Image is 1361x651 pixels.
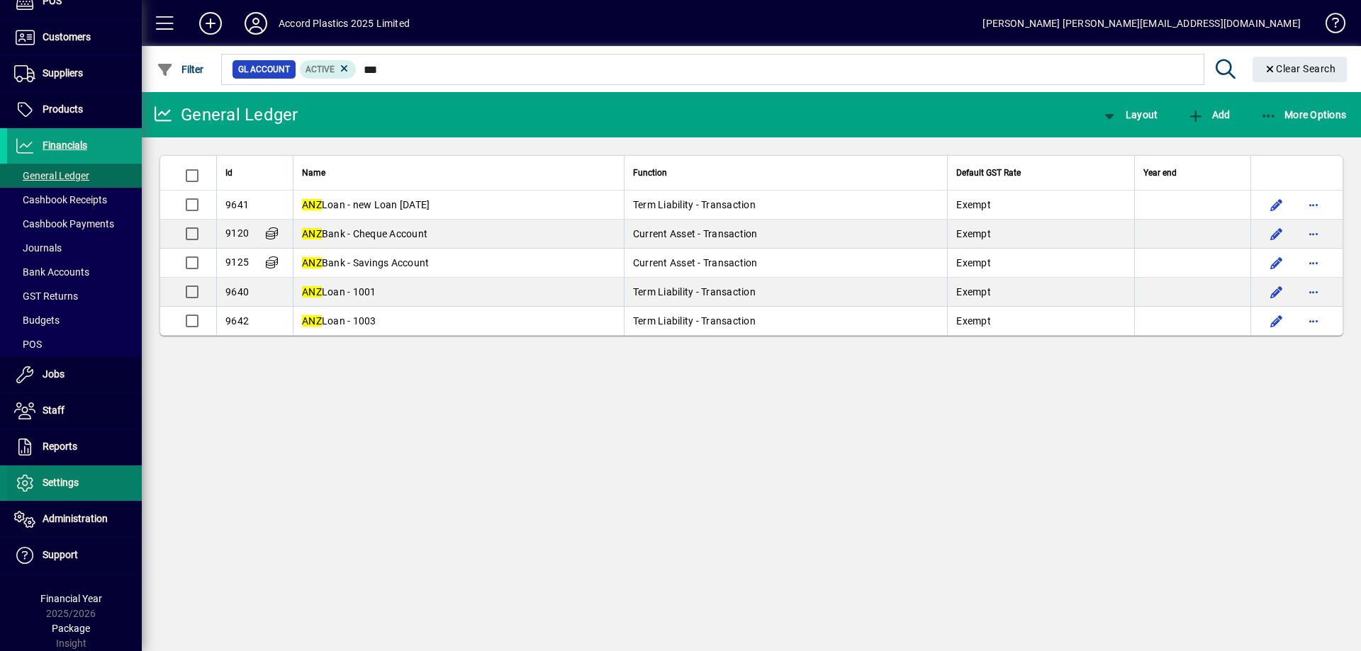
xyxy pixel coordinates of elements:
em: ANZ [302,257,322,268]
button: More Options [1257,102,1350,128]
span: More Options [1260,109,1347,120]
span: Products [43,103,83,115]
span: Function [633,165,667,181]
mat-chip: Activation Status: Active [300,60,357,79]
span: GL Account [238,62,290,77]
em: ANZ [302,199,322,210]
a: Support [7,538,142,573]
a: Administration [7,502,142,537]
div: General Ledger [152,103,298,126]
span: Jobs [43,368,65,380]
a: Customers [7,20,142,55]
span: Staff [43,404,65,416]
span: Layout [1101,109,1158,120]
button: More options [1302,281,1325,303]
span: Financials [43,140,87,151]
em: ANZ [302,315,322,327]
span: General Ledger [14,170,89,181]
em: ANZ [302,286,322,298]
span: Financial Year [40,593,102,604]
button: Add [188,11,233,36]
a: Reports [7,429,142,465]
span: Add [1187,109,1230,120]
a: Jobs [7,357,142,392]
span: Exempt [956,257,991,268]
button: Profile [233,11,279,36]
a: Bank Accounts [7,260,142,284]
span: Term Liability - Transaction [633,199,756,210]
span: Administration [43,513,108,524]
button: Layout [1097,102,1161,128]
app-page-header-button: View chart layout [1086,102,1172,128]
span: Active [306,64,335,74]
span: Exempt [956,199,991,210]
span: Cashbook Receipts [14,194,107,205]
button: Clear [1253,57,1348,82]
a: Budgets [7,308,142,332]
div: Id [225,165,284,181]
a: Cashbook Payments [7,212,142,236]
a: Cashbook Receipts [7,188,142,212]
span: 9640 [225,286,249,298]
span: Bank - Savings Account [302,257,429,268]
div: [PERSON_NAME] [PERSON_NAME][EMAIL_ADDRESS][DOMAIN_NAME] [982,12,1301,35]
span: 9120 [225,227,249,239]
div: Accord Plastics 2025 Limited [279,12,410,35]
a: Knowledge Base [1315,3,1343,49]
span: Exempt [956,228,991,239]
span: 9641 [225,199,249,210]
span: Clear Search [1264,63,1336,74]
span: Term Liability - Transaction [633,315,756,327]
a: POS [7,332,142,356]
span: Current Asset - Transaction [633,257,758,268]
span: Exempt [956,315,991,327]
a: Settings [7,465,142,501]
button: More options [1302,251,1325,274]
button: Edit [1265,310,1288,332]
span: Loan - new Loan [DATE] [302,199,430,210]
button: Edit [1265,193,1288,216]
button: Edit [1265,222,1288,245]
span: Budgets [14,315,60,326]
span: Year end [1143,165,1177,181]
a: Suppliers [7,56,142,91]
span: 9642 [225,315,249,327]
span: Reports [43,441,77,452]
button: More options [1302,193,1325,216]
button: More options [1302,310,1325,332]
em: ANZ [302,228,322,239]
a: General Ledger [7,164,142,188]
span: Current Asset - Transaction [633,228,758,239]
a: Journals [7,236,142,260]
span: GST Returns [14,290,78,302]
button: Add [1184,102,1233,128]
button: Edit [1265,281,1288,303]
a: Products [7,92,142,128]
span: Suppliers [43,67,83,79]
span: Loan - 1003 [302,315,376,327]
a: Staff [7,393,142,429]
span: Journals [14,242,62,254]
button: More options [1302,222,1325,245]
span: 9125 [225,256,249,268]
a: GST Returns [7,284,142,308]
span: Exempt [956,286,991,298]
span: Cashbook Payments [14,218,114,230]
span: Default GST Rate [956,165,1021,181]
span: Id [225,165,233,181]
span: POS [14,339,42,350]
span: Loan - 1001 [302,286,376,298]
span: Package [52,623,90,634]
span: Term Liability - Transaction [633,286,756,298]
span: Customers [43,31,91,43]
span: Support [43,549,78,560]
span: Settings [43,477,79,488]
button: Filter [153,57,208,82]
span: Bank Accounts [14,266,89,278]
span: Bank - Cheque Account [302,228,427,239]
div: Name [302,165,615,181]
span: Filter [157,64,204,75]
span: Name [302,165,325,181]
button: Edit [1265,251,1288,274]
